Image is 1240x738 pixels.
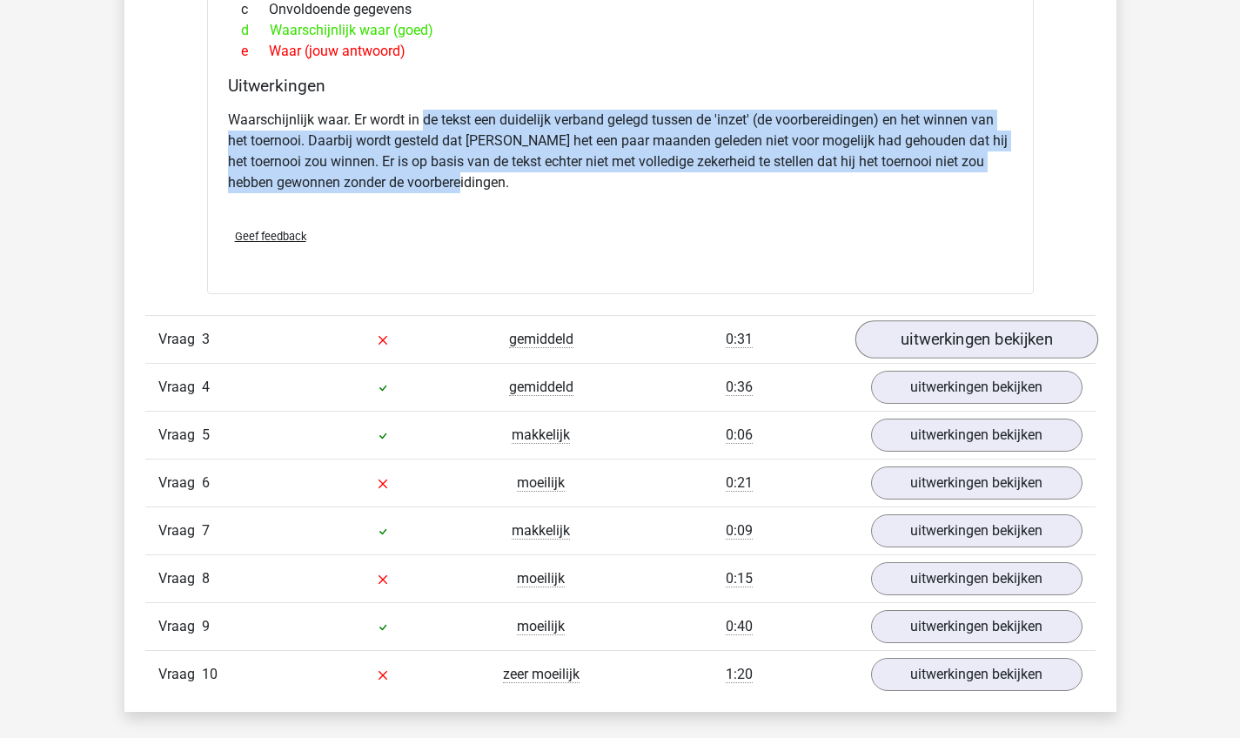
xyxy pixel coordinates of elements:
span: Vraag [158,473,202,493]
span: 0:09 [726,522,753,540]
span: gemiddeld [509,331,573,348]
span: Vraag [158,616,202,637]
span: 0:36 [726,379,753,396]
a: uitwerkingen bekijken [871,514,1082,547]
a: uitwerkingen bekijken [871,562,1082,595]
span: 7 [202,522,210,539]
a: uitwerkingen bekijken [871,658,1082,691]
span: 0:40 [726,618,753,635]
h4: Uitwerkingen [228,76,1013,96]
a: uitwerkingen bekijken [871,610,1082,643]
span: moeilijk [517,570,565,587]
span: 3 [202,331,210,347]
span: d [241,20,270,41]
span: 4 [202,379,210,395]
span: 6 [202,474,210,491]
span: e [241,41,269,62]
span: moeilijk [517,618,565,635]
span: Vraag [158,329,202,350]
a: uitwerkingen bekijken [871,419,1082,452]
span: 0:15 [726,570,753,587]
span: Vraag [158,425,202,446]
span: 0:06 [726,426,753,444]
span: Vraag [158,377,202,398]
div: Waar (jouw antwoord) [228,41,1013,62]
a: uitwerkingen bekijken [871,466,1082,500]
span: Vraag [158,520,202,541]
span: gemiddeld [509,379,573,396]
span: 0:21 [726,474,753,492]
div: Waarschijnlijk waar (goed) [228,20,1013,41]
span: moeilijk [517,474,565,492]
p: Waarschijnlijk waar. Er wordt in de tekst een duidelijk verband gelegd tussen de 'inzet' (de voor... [228,110,1013,193]
span: 10 [202,666,218,682]
span: Vraag [158,568,202,589]
a: uitwerkingen bekijken [855,320,1097,359]
span: Vraag [158,664,202,685]
a: uitwerkingen bekijken [871,371,1082,404]
span: zeer moeilijk [503,666,580,683]
span: makkelijk [512,522,570,540]
span: Geef feedback [235,230,306,243]
span: 0:31 [726,331,753,348]
span: makkelijk [512,426,570,444]
span: 8 [202,570,210,587]
span: 9 [202,618,210,634]
span: 1:20 [726,666,753,683]
span: 5 [202,426,210,443]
